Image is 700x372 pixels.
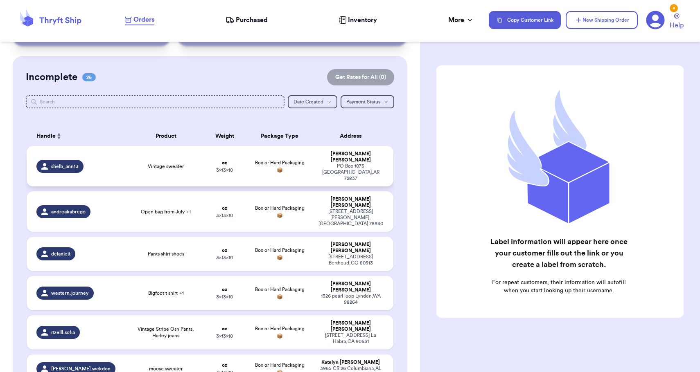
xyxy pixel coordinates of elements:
[490,278,629,295] p: For repeat customers, their information will autofill when you start looking up their username.
[341,95,394,108] button: Payment Status
[36,132,56,141] span: Handle
[148,290,184,296] span: Bigfoot t shirt
[222,248,227,253] strong: oz
[670,20,684,30] span: Help
[179,291,184,296] span: + 1
[51,329,75,336] span: itzelll.sofia
[51,365,111,372] span: [PERSON_NAME].wekdon
[313,126,393,146] th: Address
[255,248,305,260] span: Box or Hard Packaging 📦
[148,163,184,170] span: Vintage sweater
[222,206,227,211] strong: oz
[236,15,268,25] span: Purchased
[318,320,384,332] div: [PERSON_NAME] [PERSON_NAME]
[26,95,285,108] input: Search
[566,11,638,29] button: New Shipping Order
[318,359,384,365] div: Katelyn [PERSON_NAME]
[339,15,377,25] a: Inventory
[134,326,198,339] span: Vintage Stripe Osh Pants, Harley jeans
[129,126,203,146] th: Product
[149,365,183,372] span: moose sweater
[318,254,384,266] div: [STREET_ADDRESS] Berthoud , CO 80513
[646,11,665,29] a: 4
[51,163,79,170] span: shelb_ann13
[255,287,305,299] span: Box or Hard Packaging 📦
[82,73,96,81] span: 26
[255,206,305,218] span: Box or Hard Packaging 📦
[318,281,384,293] div: [PERSON_NAME] [PERSON_NAME]
[51,208,86,215] span: andreakabrego
[216,294,233,299] span: 3 x 13 x 10
[51,251,70,257] span: delaniejt
[294,99,323,104] span: Date Created
[216,213,233,218] span: 3 x 13 x 10
[318,151,384,163] div: [PERSON_NAME] [PERSON_NAME]
[125,15,154,25] a: Orders
[148,251,184,257] span: Pants shirt shoes
[327,69,394,85] button: Get Rates for All (0)
[216,168,233,173] span: 3 x 13 x 10
[255,326,305,338] span: Box or Hard Packaging 📦
[288,95,337,108] button: Date Created
[318,163,384,182] div: PO Box 1075 [GEOGRAPHIC_DATA] , AR 72837
[255,160,305,173] span: Box or Hard Packaging 📦
[141,208,191,215] span: Open bag from July
[318,242,384,254] div: [PERSON_NAME] [PERSON_NAME]
[26,71,77,84] h2: Incomplete
[348,15,377,25] span: Inventory
[222,326,227,331] strong: oz
[133,15,154,25] span: Orders
[448,15,474,25] div: More
[203,126,247,146] th: Weight
[318,293,384,305] div: 1326 pearl loop Lynden , WA 98264
[346,99,380,104] span: Payment Status
[222,160,227,165] strong: oz
[490,236,629,270] h2: Label information will appear here once your customer fills out the link or you create a label fr...
[222,363,227,368] strong: oz
[186,209,191,214] span: + 1
[216,255,233,260] span: 3 x 13 x 10
[247,126,313,146] th: Package Type
[489,11,561,29] button: Copy Customer Link
[51,290,89,296] span: western.journey
[670,13,684,30] a: Help
[318,196,384,208] div: [PERSON_NAME] [PERSON_NAME]
[318,208,384,227] div: [STREET_ADDRESS] [PERSON_NAME] , [GEOGRAPHIC_DATA] 78840
[56,131,62,141] button: Sort ascending
[216,334,233,338] span: 3 x 13 x 10
[222,287,227,292] strong: oz
[318,332,384,345] div: [STREET_ADDRESS] La Habra , CA 90631
[226,15,268,25] a: Purchased
[670,4,678,12] div: 4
